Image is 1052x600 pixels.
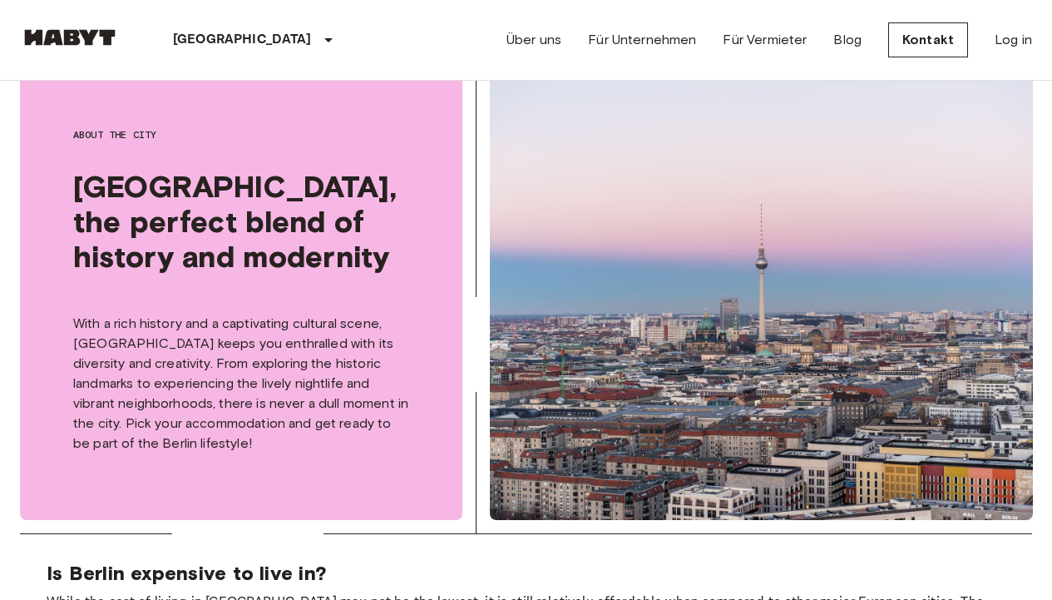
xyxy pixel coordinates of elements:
a: Für Vermieter [723,30,807,50]
span: About the city [73,127,409,142]
p: With a rich history and a captivating cultural scene, [GEOGRAPHIC_DATA] keeps you enthralled with... [73,314,409,454]
span: [GEOGRAPHIC_DATA], the perfect blend of history and modernity [73,169,409,274]
img: Habyt [20,29,120,46]
a: Über uns [506,30,561,50]
a: Blog [833,30,862,50]
a: Log in [995,30,1032,50]
p: Is Berlin expensive to live in? [47,561,1005,586]
p: [GEOGRAPHIC_DATA] [173,30,312,50]
a: Für Unternehmen [588,30,696,50]
a: Kontakt [888,22,968,57]
img: Berlin, the perfect blend of history and modernity [490,74,1033,520]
